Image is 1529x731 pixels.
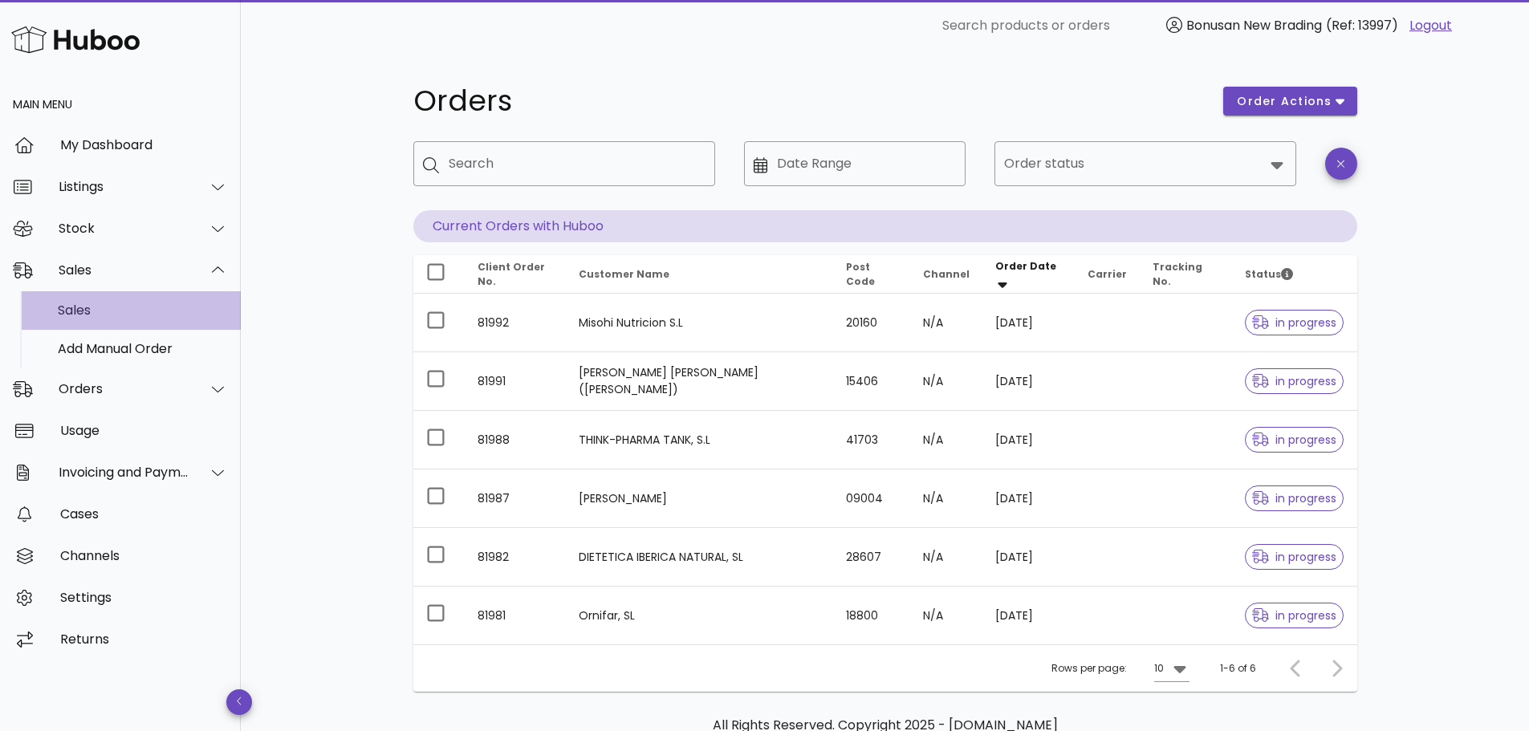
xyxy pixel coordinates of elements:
[833,294,910,352] td: 20160
[1153,260,1202,288] span: Tracking No.
[982,528,1075,587] td: [DATE]
[1252,317,1337,328] span: in progress
[846,260,875,288] span: Post Code
[1051,645,1189,692] div: Rows per page:
[465,294,567,352] td: 81992
[910,469,982,528] td: N/A
[995,259,1056,273] span: Order Date
[982,587,1075,644] td: [DATE]
[1220,661,1256,676] div: 1-6 of 6
[566,587,833,644] td: Ornifar, SL
[1088,267,1127,281] span: Carrier
[413,210,1357,242] p: Current Orders with Huboo
[910,255,982,294] th: Channel
[1140,255,1231,294] th: Tracking No.
[413,87,1205,116] h1: Orders
[60,423,228,438] div: Usage
[1186,16,1322,35] span: Bonusan New Brading
[1245,267,1293,281] span: Status
[1232,255,1357,294] th: Status
[11,22,140,57] img: Huboo Logo
[1154,661,1164,676] div: 10
[60,506,228,522] div: Cases
[982,469,1075,528] td: [DATE]
[910,587,982,644] td: N/A
[994,141,1296,186] div: Order status
[1075,255,1140,294] th: Carrier
[1252,434,1337,445] span: in progress
[982,352,1075,411] td: [DATE]
[60,590,228,605] div: Settings
[1252,610,1337,621] span: in progress
[465,587,567,644] td: 81981
[465,352,567,411] td: 81991
[579,267,669,281] span: Customer Name
[60,548,228,563] div: Channels
[59,381,189,396] div: Orders
[566,411,833,469] td: THINK-PHARMA TANK, S.L
[566,528,833,587] td: DIETETICA IBERICA NATURAL, SL
[833,528,910,587] td: 28607
[982,411,1075,469] td: [DATE]
[833,255,910,294] th: Post Code
[1326,16,1398,35] span: (Ref: 13997)
[1223,87,1356,116] button: order actions
[833,352,910,411] td: 15406
[1252,493,1337,504] span: in progress
[465,411,567,469] td: 81988
[923,267,970,281] span: Channel
[478,260,545,288] span: Client Order No.
[60,632,228,647] div: Returns
[1252,376,1337,387] span: in progress
[58,303,228,318] div: Sales
[58,341,228,356] div: Add Manual Order
[1154,656,1189,681] div: 10Rows per page:
[1409,16,1452,35] a: Logout
[59,465,189,480] div: Invoicing and Payments
[910,528,982,587] td: N/A
[910,411,982,469] td: N/A
[833,587,910,644] td: 18800
[1252,551,1337,562] span: in progress
[465,255,567,294] th: Client Order No.
[465,469,567,528] td: 81987
[833,469,910,528] td: 09004
[465,528,567,587] td: 81982
[833,411,910,469] td: 41703
[982,255,1075,294] th: Order Date: Sorted descending. Activate to remove sorting.
[59,179,189,194] div: Listings
[566,294,833,352] td: Misohi Nutricion S.L
[1236,93,1332,110] span: order actions
[566,469,833,528] td: [PERSON_NAME]
[59,221,189,236] div: Stock
[59,262,189,278] div: Sales
[566,352,833,411] td: [PERSON_NAME] [PERSON_NAME] ([PERSON_NAME])
[910,294,982,352] td: N/A
[60,137,228,152] div: My Dashboard
[566,255,833,294] th: Customer Name
[910,352,982,411] td: N/A
[982,294,1075,352] td: [DATE]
